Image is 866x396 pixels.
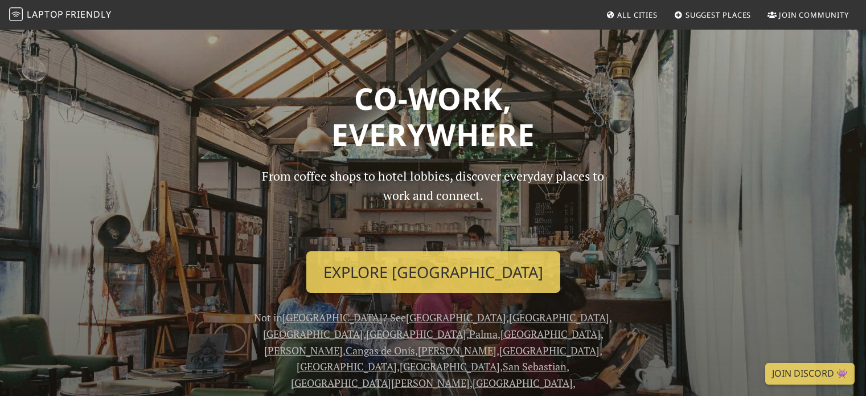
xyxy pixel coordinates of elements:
a: LaptopFriendly LaptopFriendly [9,5,112,25]
a: [GEOGRAPHIC_DATA] [297,360,397,373]
a: [GEOGRAPHIC_DATA] [400,360,500,373]
h1: Co-work, Everywhere [64,80,802,153]
a: [GEOGRAPHIC_DATA][PERSON_NAME] [291,376,470,390]
a: Join Community [763,5,853,25]
a: San Sebastian [503,360,567,373]
span: All Cities [617,10,658,20]
span: Friendly [65,8,111,21]
a: Join Discord 👾 [765,363,855,385]
a: [GEOGRAPHIC_DATA] [406,311,506,324]
a: [GEOGRAPHIC_DATA] [499,344,600,357]
span: Join Community [779,10,849,20]
a: Palma [469,327,498,341]
p: From coffee shops to hotel lobbies, discover everyday places to work and connect. [252,166,614,242]
a: [GEOGRAPHIC_DATA] [263,327,363,341]
a: [GEOGRAPHIC_DATA] [366,327,466,341]
a: Explore [GEOGRAPHIC_DATA] [306,251,560,293]
a: [GEOGRAPHIC_DATA] [282,311,383,324]
a: [PERSON_NAME] [418,344,496,357]
a: [GEOGRAPHIC_DATA] [509,311,609,324]
img: LaptopFriendly [9,7,23,21]
span: Laptop [27,8,64,21]
a: Cangas de Onís [346,344,415,357]
a: [GEOGRAPHIC_DATA] [500,327,601,341]
a: All Cities [601,5,662,25]
a: Suggest Places [670,5,756,25]
a: [PERSON_NAME] [264,344,343,357]
a: [GEOGRAPHIC_DATA] [473,376,573,390]
span: Suggest Places [686,10,752,20]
